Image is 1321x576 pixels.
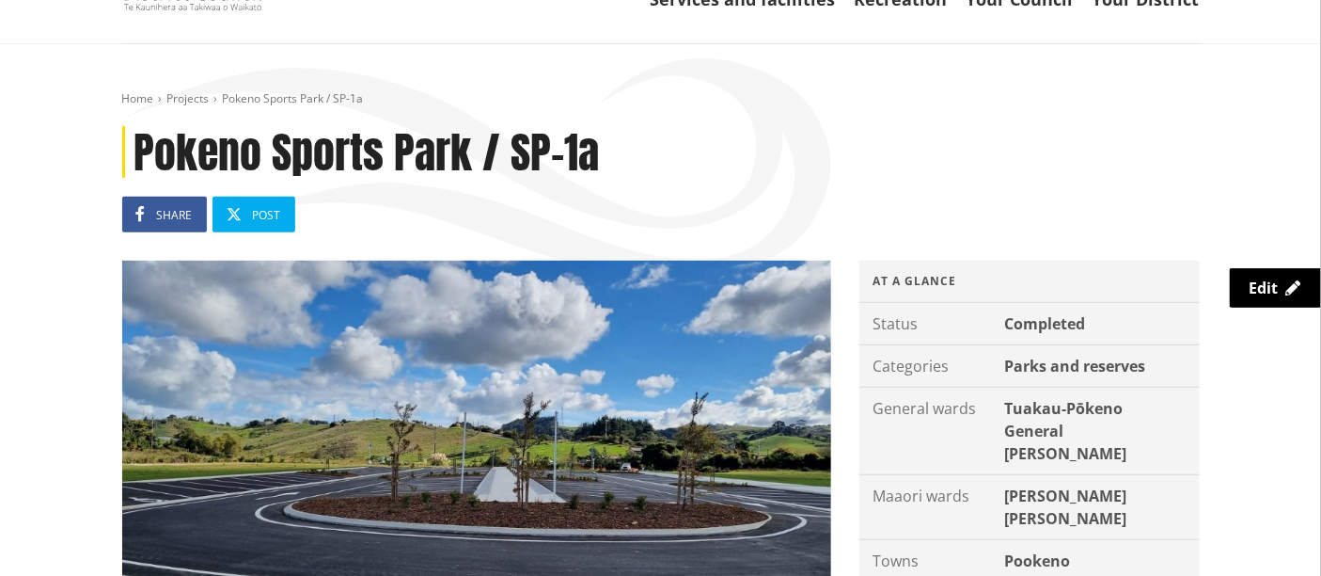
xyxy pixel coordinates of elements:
[122,91,1200,107] nav: breadcrumb
[859,303,1000,344] div: Status
[253,207,281,223] span: Post
[1000,475,1200,539] div: [PERSON_NAME] [PERSON_NAME]
[1000,388,1200,474] div: Tuakau-Pōkeno General [PERSON_NAME]
[122,90,154,106] a: Home
[212,197,295,232] a: Post
[859,261,1200,303] div: At a glance
[167,90,210,106] a: Projects
[122,197,207,232] a: Share
[122,126,1200,178] h1: Pokeno Sports Park / SP-1a
[157,207,193,223] span: Share
[1000,345,1200,387] div: Parks and reserves
[859,475,1000,539] div: Maaori wards
[1230,268,1321,308] a: Edit
[1235,497,1302,565] iframe: Messenger Launcher
[223,90,364,106] span: Pokeno Sports Park / SP-1a
[1250,278,1279,298] span: Edit
[859,345,1000,387] div: Categories
[859,388,1000,474] div: General wards
[1000,303,1200,344] div: Completed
